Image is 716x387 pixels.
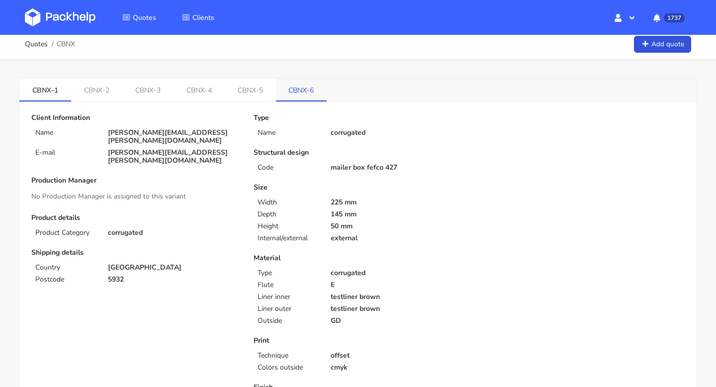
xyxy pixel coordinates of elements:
p: Flute [258,281,318,289]
p: Product Category [35,229,96,237]
a: CBNX-6 [276,79,327,100]
p: 145 mm [331,210,462,218]
p: Size [254,184,462,192]
p: [GEOGRAPHIC_DATA] [108,264,240,272]
a: CBNX-3 [122,79,174,100]
p: Internal/external [258,234,318,242]
p: Material [254,254,462,262]
p: Type [258,269,318,277]
p: E-mail [35,149,96,157]
a: Quotes [25,40,48,48]
p: Technique [258,352,318,360]
p: Print [254,337,462,345]
p: Code [258,164,318,172]
p: 50 mm [331,222,462,230]
p: Height [258,222,318,230]
p: external [331,234,462,242]
p: Depth [258,210,318,218]
a: CBNX-2 [71,79,122,100]
p: mailer box fefco 427 [331,164,462,172]
p: 5932 [108,276,240,284]
p: Structural design [254,149,462,157]
p: Product details [31,214,240,222]
p: [PERSON_NAME][EMAIL_ADDRESS][PERSON_NAME][DOMAIN_NAME] [108,149,240,165]
p: GD [331,317,462,325]
span: CBNX [57,40,75,48]
a: CBNX-4 [174,79,225,100]
button: 1737 [645,8,691,26]
a: Quotes [110,8,168,26]
p: corrugated [108,229,240,237]
a: CBNX-1 [19,79,71,100]
p: Liner outer [258,305,318,313]
p: Name [35,129,96,137]
nav: breadcrumb [25,34,75,54]
p: testliner brown [331,305,462,313]
p: corrugated [331,129,462,137]
span: Clients [192,13,214,22]
p: cmyk [331,364,462,372]
p: Client Information [31,114,240,122]
p: Postcode [35,276,96,284]
p: Type [254,114,462,122]
span: 1737 [664,13,685,22]
p: [PERSON_NAME][EMAIL_ADDRESS][PERSON_NAME][DOMAIN_NAME] [108,129,240,145]
p: Country [35,264,96,272]
p: Outside [258,317,318,325]
p: Name [258,129,318,137]
span: Quotes [133,13,156,22]
p: Liner inner [258,293,318,301]
p: Production Manager [31,177,240,185]
p: Shipping details [31,249,240,257]
p: E [331,281,462,289]
p: testliner brown [331,293,462,301]
p: Width [258,198,318,206]
p: 225 mm [331,198,462,206]
p: Colors outside [258,364,318,372]
a: Add quote [634,36,691,53]
p: offset [331,352,462,360]
a: Clients [170,8,226,26]
a: CBNX-5 [225,79,276,100]
span: No Production Manager is assigned to this variant [31,192,186,201]
img: Dashboard [25,8,95,26]
p: corrugated [331,269,462,277]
